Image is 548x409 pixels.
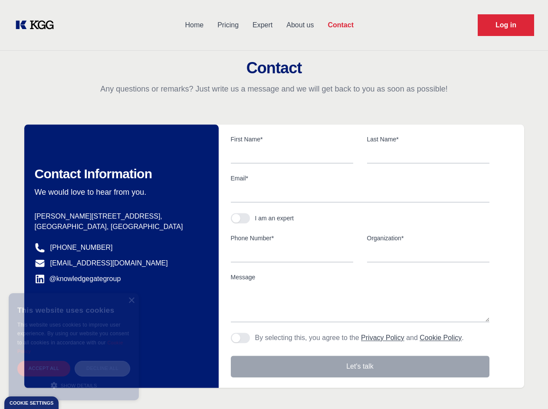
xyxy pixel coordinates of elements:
[35,211,205,222] p: [PERSON_NAME][STREET_ADDRESS],
[128,298,135,304] div: Close
[420,334,462,341] a: Cookie Policy
[178,14,210,36] a: Home
[17,381,130,389] div: Show details
[35,222,205,232] p: [GEOGRAPHIC_DATA], [GEOGRAPHIC_DATA]
[17,340,123,354] a: Cookie Policy
[279,14,321,36] a: About us
[61,383,97,388] span: Show details
[231,135,353,144] label: First Name*
[367,135,489,144] label: Last Name*
[35,274,121,284] a: @knowledgegategroup
[35,187,205,197] p: We would love to hear from you.
[231,234,353,242] label: Phone Number*
[14,18,61,32] a: KOL Knowledge Platform: Talk to Key External Experts (KEE)
[35,166,205,182] h2: Contact Information
[17,300,130,321] div: This website uses cookies
[231,356,489,377] button: Let's talk
[255,214,294,222] div: I am an expert
[231,273,489,281] label: Message
[17,322,129,346] span: This website uses cookies to improve user experience. By using our website you consent to all coo...
[505,367,548,409] iframe: Chat Widget
[50,242,113,253] a: [PHONE_NUMBER]
[478,14,534,36] a: Request Demo
[10,59,538,77] h2: Contact
[255,333,464,343] p: By selecting this, you agree to the and .
[246,14,279,36] a: Expert
[17,361,70,376] div: Accept all
[50,258,168,268] a: [EMAIL_ADDRESS][DOMAIN_NAME]
[10,84,538,94] p: Any questions or remarks? Just write us a message and we will get back to you as soon as possible!
[367,234,489,242] label: Organization*
[361,334,404,341] a: Privacy Policy
[10,401,53,406] div: Cookie settings
[75,361,130,376] div: Decline all
[210,14,246,36] a: Pricing
[231,174,489,183] label: Email*
[321,14,361,36] a: Contact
